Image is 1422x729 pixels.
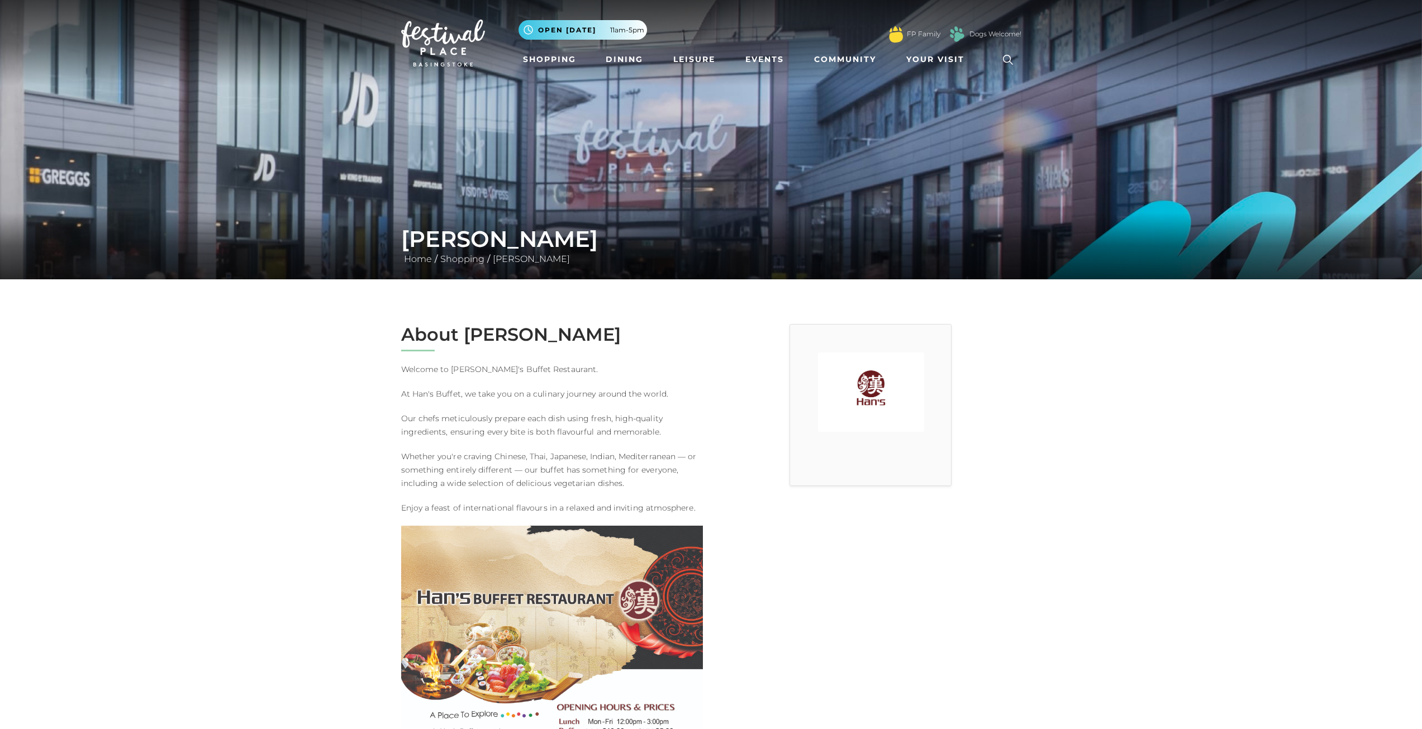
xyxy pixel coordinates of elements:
[601,49,648,70] a: Dining
[810,49,881,70] a: Community
[401,412,703,439] p: Our chefs meticulously prepare each dish using fresh, high-quality ingredients, ensuring every bi...
[401,501,703,514] p: Enjoy a feast of international flavours in a relaxed and inviting atmosphere.
[741,49,788,70] a: Events
[906,54,964,65] span: Your Visit
[437,254,487,264] a: Shopping
[538,25,596,35] span: Open [DATE]
[902,49,974,70] a: Your Visit
[907,29,940,39] a: FP Family
[393,226,1030,266] div: / /
[610,25,644,35] span: 11am-5pm
[401,363,703,376] p: Welcome to [PERSON_NAME]'s Buffet Restaurant.
[669,49,720,70] a: Leisure
[490,254,573,264] a: [PERSON_NAME]
[401,324,703,345] h2: About [PERSON_NAME]
[519,49,581,70] a: Shopping
[519,20,647,40] button: Open [DATE] 11am-5pm
[401,20,485,66] img: Festival Place Logo
[401,387,703,401] p: At Han's Buffet, we take you on a culinary journey around the world.
[401,226,1021,252] h1: [PERSON_NAME]
[969,29,1021,39] a: Dogs Welcome!
[401,450,703,490] p: Whether you're craving Chinese, Thai, Japanese, Indian, Mediterranean — or something entirely dif...
[401,254,435,264] a: Home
